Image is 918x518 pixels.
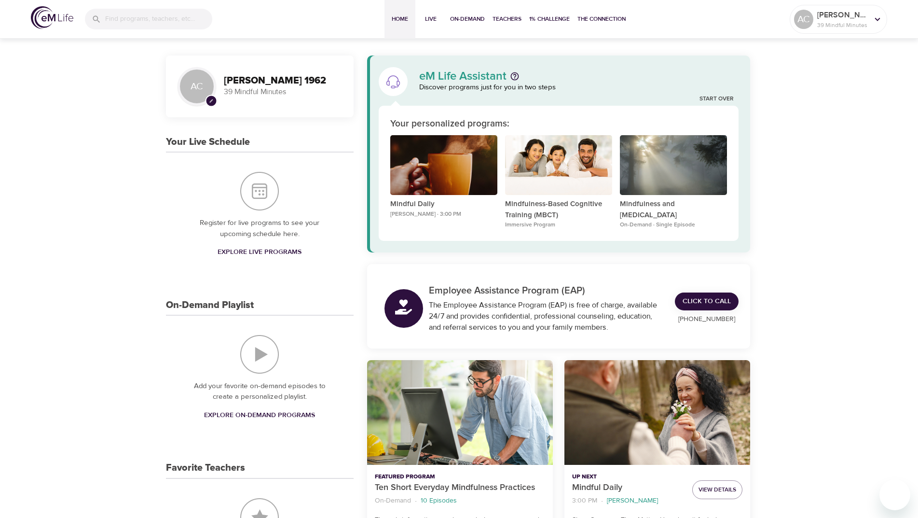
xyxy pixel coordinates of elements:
p: [PERSON_NAME] 1962 [817,9,868,21]
span: Explore Live Programs [218,246,301,258]
button: View Details [692,480,742,499]
span: The Connection [577,14,626,24]
p: Add your favorite on-demand episodes to create a personalized playlist. [185,381,334,403]
p: Up Next [572,473,685,481]
p: Mindfulness and [MEDICAL_DATA] [620,199,727,221]
li: · [601,494,603,507]
h3: [PERSON_NAME] 1962 [224,75,342,86]
span: Explore On-Demand Programs [204,409,315,421]
button: Mindfulness and Depression [620,135,727,199]
p: On-Demand [375,496,411,506]
nav: breadcrumb [375,494,545,507]
h3: On-Demand Playlist [166,300,254,311]
p: Ten Short Everyday Mindfulness Practices [375,481,545,494]
span: Click to Call [683,295,731,308]
a: Start Over [699,95,734,103]
p: Register for live programs to see your upcoming schedule here. [185,218,334,239]
p: eM Life Assistant [419,70,507,82]
p: Discover programs just for you in two steps [419,82,739,93]
div: AC [794,10,813,29]
span: Live [419,14,442,24]
p: Featured Program [375,473,545,481]
img: Your Live Schedule [240,172,279,210]
button: Ten Short Everyday Mindfulness Practices [367,360,553,465]
li: · [415,494,417,507]
a: Explore On-Demand Programs [200,406,319,424]
a: Click to Call [675,293,739,310]
p: 3:00 PM [572,496,597,506]
nav: breadcrumb [572,494,685,507]
img: logo [31,6,73,29]
p: Employee Assistance Program (EAP) [429,283,664,298]
button: Mindfulness-Based Cognitive Training (MBCT) [505,135,612,199]
img: On-Demand Playlist [240,335,279,374]
h3: Your Live Schedule [166,137,250,148]
p: [PHONE_NUMBER] [675,314,739,324]
img: eM Life Assistant [385,74,401,89]
p: On-Demand · Single Episode [620,221,727,229]
p: Mindful Daily [390,199,497,210]
p: Mindfulness-Based Cognitive Training (MBCT) [505,199,612,221]
span: 1% Challenge [529,14,570,24]
span: On-Demand [450,14,485,24]
p: [PERSON_NAME] · 3:00 PM [390,210,497,219]
iframe: Button to launch messaging window [879,479,910,510]
p: 10 Episodes [421,496,457,506]
p: Mindful Daily [572,481,685,494]
p: [PERSON_NAME] [607,496,658,506]
a: Explore Live Programs [214,243,305,261]
button: Mindful Daily [564,360,750,465]
p: 39 Mindful Minutes [817,21,868,29]
p: Immersive Program [505,221,612,229]
div: The Employee Assistance Program (EAP) is free of charge, available 24/7 and provides confidential... [429,300,664,333]
span: Home [388,14,411,24]
span: View Details [699,485,736,495]
input: Find programs, teachers, etc... [105,9,212,29]
span: Teachers [493,14,521,24]
button: Mindful Daily [390,135,497,199]
div: AC [178,67,216,106]
h3: Favorite Teachers [166,462,245,474]
p: 39 Mindful Minutes [224,86,342,98]
p: Your personalized programs: [390,117,509,131]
